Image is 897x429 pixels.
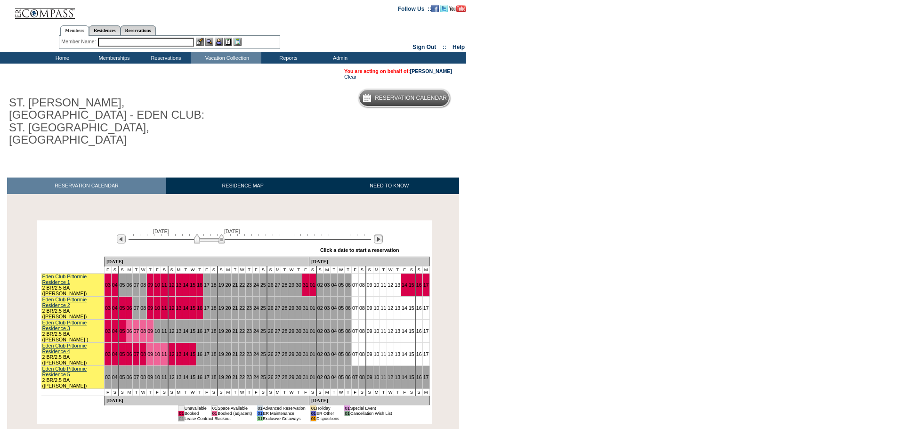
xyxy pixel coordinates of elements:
a: 05 [338,374,344,380]
a: 06 [345,282,351,288]
a: 06 [127,328,132,334]
a: 31 [303,328,308,334]
a: 04 [112,305,118,311]
a: 19 [218,305,224,311]
a: 20 [226,351,231,357]
td: S [168,266,175,273]
a: 18 [211,305,217,311]
a: 19 [218,351,224,357]
td: W [239,266,246,273]
a: 10 [374,351,380,357]
a: Sign Out [412,44,436,50]
td: Reports [261,52,313,64]
a: 11 [380,374,386,380]
a: 16 [416,305,422,311]
a: 13 [176,282,182,288]
a: 18 [211,328,217,334]
a: 28 [282,282,287,288]
a: 24 [253,328,259,334]
a: 30 [296,282,301,288]
img: Follow us on Twitter [440,5,448,12]
a: 22 [239,351,245,357]
a: 10 [374,282,380,288]
a: 03 [105,305,111,311]
td: S [111,266,118,273]
a: 13 [395,282,400,288]
a: 03 [324,374,330,380]
a: 06 [127,305,132,311]
a: 06 [345,328,351,334]
a: 18 [211,282,217,288]
td: M [175,266,182,273]
a: 15 [409,328,414,334]
td: Admin [313,52,365,64]
td: W [140,266,147,273]
a: 10 [374,305,380,311]
a: RESERVATION CALENDAR [7,178,166,194]
a: 24 [253,351,259,357]
img: b_calculator.gif [234,38,242,46]
a: 11 [380,328,386,334]
a: 04 [331,305,337,311]
a: 07 [133,305,139,311]
a: 16 [416,328,422,334]
a: 19 [218,328,224,334]
a: 17 [204,282,210,288]
a: 05 [338,328,344,334]
a: 05 [120,282,125,288]
a: 14 [402,305,407,311]
a: 02 [317,351,323,357]
a: 16 [197,305,202,311]
td: S [161,266,168,273]
a: 29 [289,282,294,288]
a: Eden Club Pittormie Residence 3 [42,320,87,331]
a: 10 [154,282,160,288]
td: S [259,266,267,273]
a: 08 [140,282,146,288]
img: Reservations [224,38,232,46]
a: 21 [232,351,238,357]
a: 25 [260,374,266,380]
a: 16 [197,282,202,288]
td: Reservations [139,52,191,64]
a: 08 [140,305,146,311]
a: 28 [282,328,287,334]
a: 12 [388,328,393,334]
td: S [210,266,217,273]
a: 06 [127,351,132,357]
a: 16 [197,374,202,380]
a: 15 [190,305,195,311]
h5: Reservation Calendar [375,95,447,101]
a: 04 [331,282,337,288]
a: 14 [402,282,407,288]
a: 20 [226,282,231,288]
a: 17 [423,328,429,334]
a: 02 [317,328,323,334]
td: [DATE] [309,257,429,266]
a: 22 [239,374,245,380]
a: 31 [303,305,308,311]
a: 30 [296,374,301,380]
a: 07 [352,351,358,357]
a: 13 [395,328,400,334]
a: 04 [112,328,118,334]
a: 12 [169,351,175,357]
a: 04 [112,282,118,288]
div: Click a date to start a reservation [320,247,399,253]
a: Help [453,44,465,50]
a: 30 [296,328,301,334]
a: 12 [388,351,393,357]
a: 19 [218,282,224,288]
a: 01 [310,282,315,288]
a: 12 [388,305,393,311]
a: 08 [359,351,365,357]
a: 20 [226,374,231,380]
a: 02 [317,282,323,288]
td: F [203,266,210,273]
a: 14 [402,328,407,334]
a: 29 [289,351,294,357]
a: 11 [162,282,167,288]
a: 16 [416,351,422,357]
span: You are acting on behalf of: [344,68,452,74]
a: 15 [409,305,414,311]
